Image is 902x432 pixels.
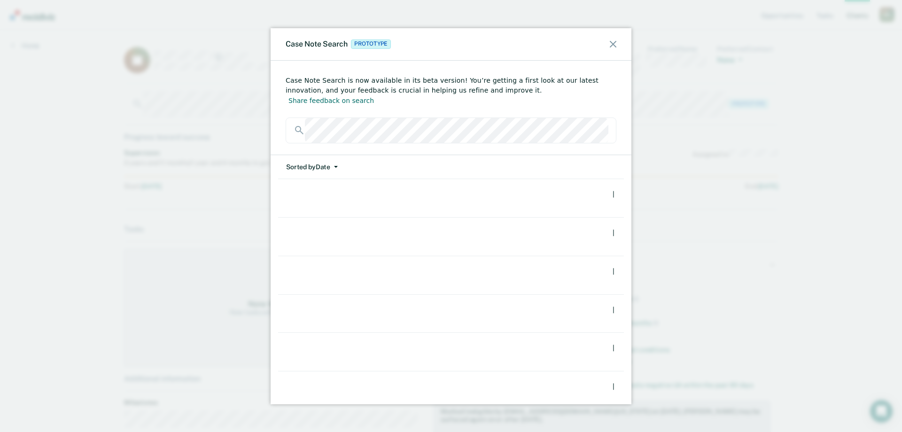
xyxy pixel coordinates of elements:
div: | [613,229,614,237]
div: Case Note Search [286,39,393,49]
div: | [613,344,614,352]
button: Sorted byDate [286,155,338,179]
div: Case Note Search is now available in its beta version! You’re getting a first look at our latest ... [286,76,616,106]
div: | [613,306,614,314]
div: | [613,267,614,275]
span: Prototype [351,39,391,49]
div: | [613,190,614,198]
button: Share feedback on search [286,95,377,106]
div: | [613,383,614,391]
